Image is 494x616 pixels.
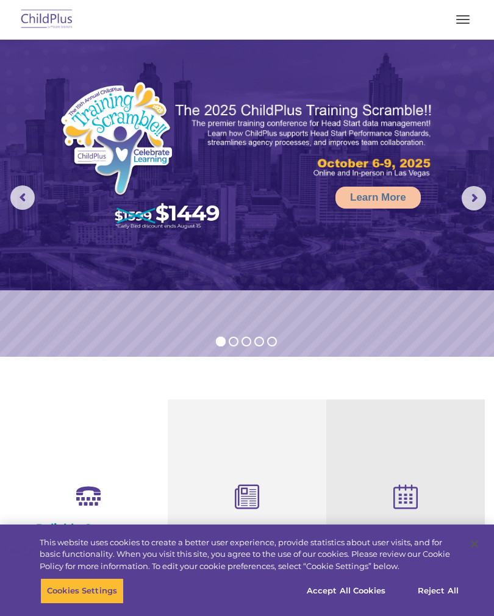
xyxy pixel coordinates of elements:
[18,521,159,548] h4: Reliable Customer Support
[40,537,460,573] div: This website uses cookies to create a better user experience, provide statistics about user visit...
[18,5,76,34] img: ChildPlus by Procare Solutions
[335,523,476,537] h4: Free Regional Meetings
[300,578,392,604] button: Accept All Cookies
[40,578,124,604] button: Cookies Settings
[177,523,317,564] h4: Child Development Assessments in ChildPlus
[400,578,476,604] button: Reject All
[461,531,488,557] button: Close
[335,187,421,209] a: Learn More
